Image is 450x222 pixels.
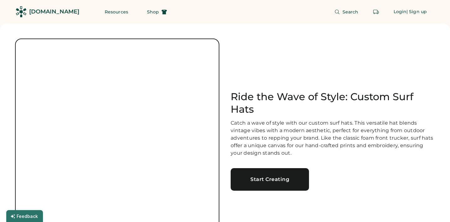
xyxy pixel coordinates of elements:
[394,9,407,15] div: Login
[327,6,366,18] button: Search
[97,6,136,18] button: Resources
[231,90,435,116] h1: Ride the Wave of Style: Custom Surf Hats
[370,6,382,18] button: Retrieve an order
[238,177,301,182] div: Start Creating
[406,9,427,15] div: | Sign up
[16,6,27,17] img: Rendered Logo - Screens
[231,119,435,157] div: Catch a wave of style with our custom surf hats. This versatile hat blends vintage vibes with a m...
[343,10,358,14] span: Search
[139,6,175,18] button: Shop
[29,8,79,16] div: [DOMAIN_NAME]
[147,10,159,14] span: Shop
[231,168,309,191] a: Start Creating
